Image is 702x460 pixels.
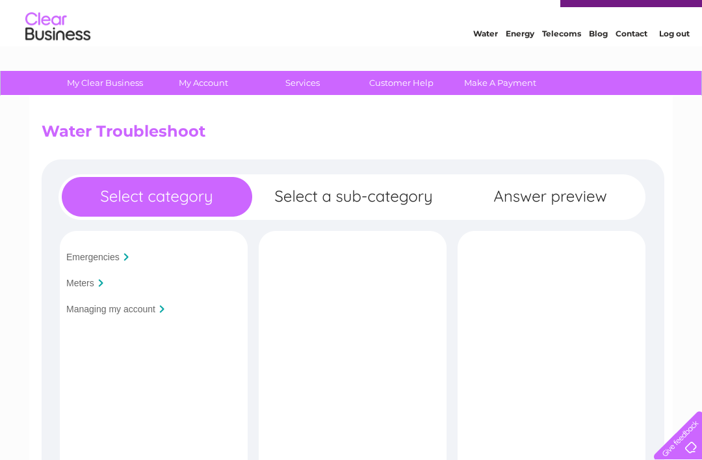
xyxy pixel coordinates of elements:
a: Blog [589,55,608,65]
a: Contact [616,55,647,65]
a: Water [473,55,498,65]
a: 0333 014 3131 [457,7,547,23]
a: Services [249,71,356,95]
a: Telecoms [542,55,581,65]
a: Energy [506,55,534,65]
input: Managing my account [66,304,155,314]
a: Make A Payment [447,71,554,95]
img: logo.png [25,34,91,74]
a: My Clear Business [51,71,159,95]
a: My Account [150,71,257,95]
a: Customer Help [348,71,455,95]
a: Log out [659,55,690,65]
h2: Water Troubleshoot [42,122,660,147]
input: Meters [66,278,94,288]
div: Clear Business is a trading name of Verastar Limited (registered in [GEOGRAPHIC_DATA] No. 3667643... [45,7,659,63]
input: Emergencies [66,252,120,262]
